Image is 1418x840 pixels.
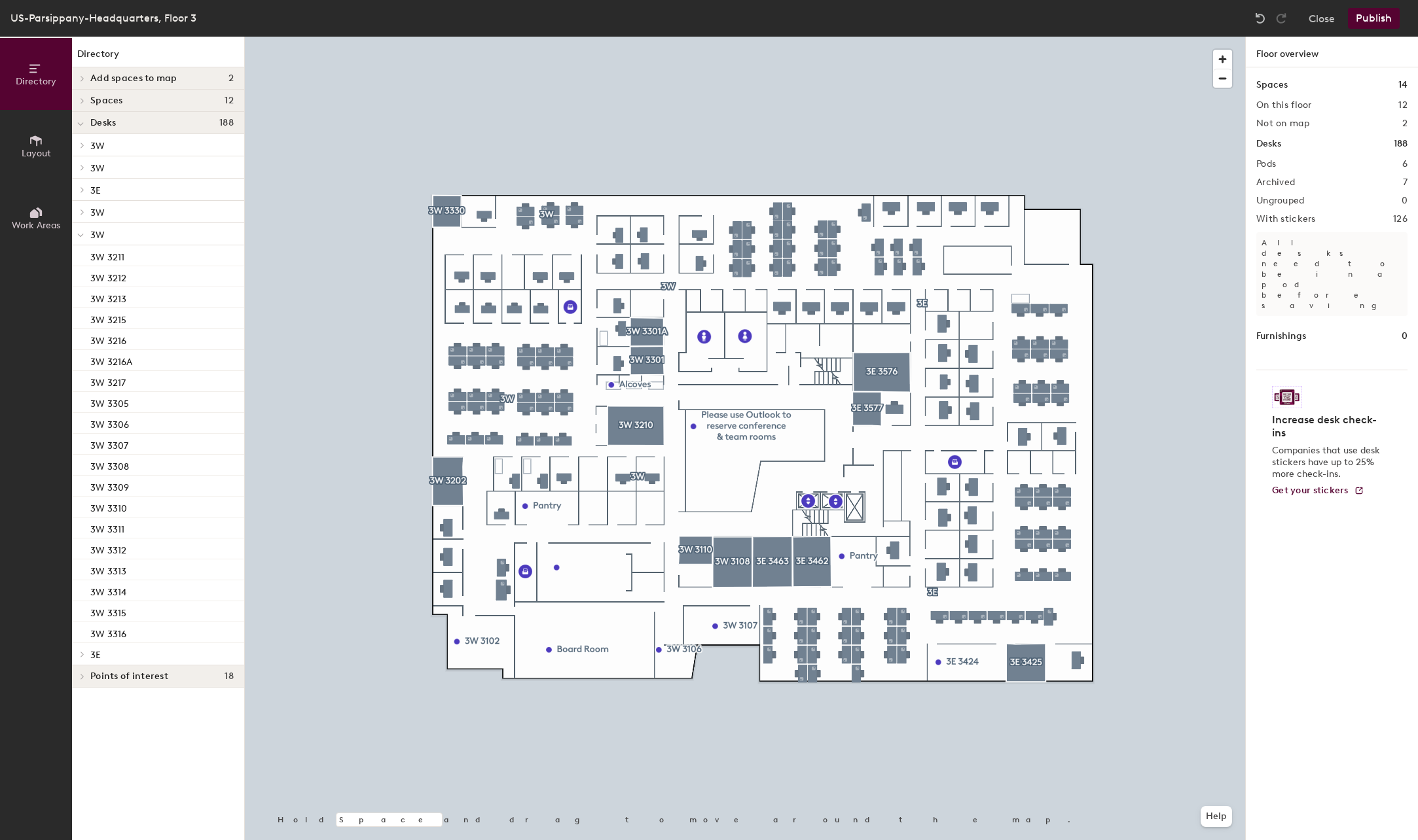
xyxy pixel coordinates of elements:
span: Directory [16,76,56,87]
h2: 126 [1393,214,1408,224]
p: 3W 3215 [90,311,126,326]
p: 3W 3307 [90,436,128,451]
span: 18 [225,671,234,682]
p: 3W 3217 [90,374,126,389]
h2: 6 [1402,159,1408,169]
h2: Archived [1256,177,1295,188]
img: Sticker logo [1272,386,1302,408]
p: 3W 3309 [90,478,129,493]
span: 3W [90,163,105,174]
p: 3W 3305 [90,394,129,410]
span: 12 [225,96,234,106]
h1: 14 [1398,78,1408,92]
a: Get your stickers [1272,485,1364,497]
h2: Not on map [1256,118,1309,129]
p: 3W 3310 [90,499,127,514]
span: 3W [90,230,105,241]
p: 3W 3316 [90,625,126,640]
p: 3W 3216A [90,353,132,368]
p: 3W 3313 [90,562,126,577]
h2: 2 [1402,118,1408,129]
h1: Directory [72,47,244,67]
p: 3W 3312 [90,541,126,556]
h2: Ungrouped [1256,196,1305,206]
span: Layout [22,148,51,159]
p: 3W 3311 [90,520,124,535]
h2: 7 [1403,177,1408,188]
p: 3W 3306 [90,415,129,430]
span: Add spaces to map [90,73,177,84]
div: US-Parsippany-Headquarters, Floor 3 [10,10,196,26]
p: 3W 3213 [90,290,126,305]
p: 3W 3314 [90,583,126,598]
h1: 188 [1394,137,1408,151]
p: 3W 3212 [90,269,126,284]
h2: 0 [1402,196,1408,206]
span: 3W [90,141,105,152]
span: 2 [228,73,234,84]
span: Points of interest [90,671,168,682]
h1: Desks [1256,137,1281,151]
span: Work Areas [12,220,60,231]
h2: With stickers [1256,214,1316,224]
span: Desks [90,118,116,128]
span: 3E [90,185,101,196]
h1: Spaces [1256,78,1288,92]
button: Help [1201,806,1232,827]
p: 3W 3308 [90,457,129,472]
p: Companies that use desk stickers have up to 25% more check-ins. [1272,445,1384,480]
p: 3W 3315 [90,604,126,619]
p: 3W 3211 [90,248,124,263]
span: Spaces [90,96,123,106]
img: Redo [1275,12,1288,25]
h2: 12 [1398,100,1408,111]
button: Publish [1348,8,1400,29]
h1: 0 [1402,329,1408,343]
button: Close [1309,8,1335,29]
h2: On this floor [1256,100,1312,111]
span: Get your stickers [1272,485,1349,496]
span: 3E [90,650,101,661]
h1: Floor overview [1246,37,1418,67]
h4: Increase desk check-ins [1272,413,1384,440]
h2: Pods [1256,159,1276,169]
img: Undo [1254,12,1267,25]
p: 3W 3216 [90,332,126,347]
span: 188 [219,118,234,128]
h1: Furnishings [1256,329,1306,343]
span: 3W [90,207,105,219]
p: All desks need to be in a pod before saving [1256,232,1408,316]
